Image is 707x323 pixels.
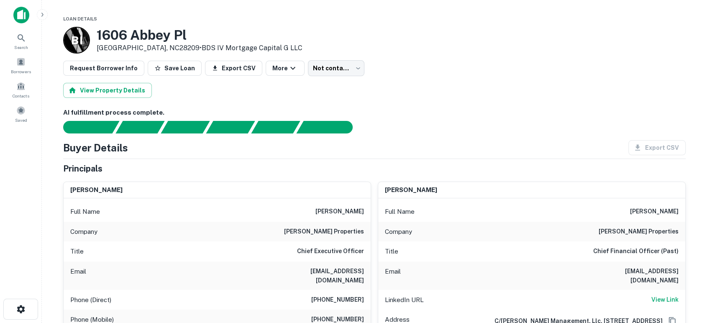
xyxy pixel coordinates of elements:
p: Company [385,227,412,237]
p: Title [70,246,84,256]
h3: 1606 Abbey Pl [97,27,302,43]
div: Documents found, AI parsing details... [161,121,210,133]
div: Sending borrower request to AI... [53,121,116,133]
div: AI fulfillment process complete. [297,121,363,133]
h6: [PERSON_NAME] [385,185,437,195]
button: More [266,61,305,76]
button: View Property Details [63,83,152,98]
span: Contacts [13,92,29,99]
a: Search [3,30,39,52]
a: Borrowers [3,54,39,77]
button: Export CSV [205,61,262,76]
span: Search [14,44,28,51]
div: Principals found, still searching for contact information. This may take time... [251,121,300,133]
h6: Chief Financial Officer (Past) [593,246,679,256]
span: Borrowers [11,68,31,75]
h5: Principals [63,162,102,175]
span: Loan Details [63,16,97,21]
h6: [PHONE_NUMBER] [311,295,364,305]
p: LinkedIn URL [385,295,424,305]
h6: [PERSON_NAME] [315,207,364,217]
p: Full Name [70,207,100,217]
p: Phone (Direct) [70,295,111,305]
h6: View Link [651,295,679,304]
p: [GEOGRAPHIC_DATA], NC28209 • [97,43,302,53]
h4: Buyer Details [63,140,128,155]
p: Full Name [385,207,415,217]
h6: [PERSON_NAME] [630,207,679,217]
a: BDS IV Mortgage Capital G LLC [202,44,302,52]
button: Request Borrower Info [63,61,144,76]
h6: [EMAIL_ADDRESS][DOMAIN_NAME] [264,267,364,285]
h6: AI fulfillment process complete. [63,108,686,118]
button: Save Loan [148,61,202,76]
a: View Link [651,295,679,305]
p: Title [385,246,398,256]
img: capitalize-icon.png [13,7,29,23]
div: Principals found, AI now looking for contact information... [206,121,255,133]
h6: [PERSON_NAME] properties [599,227,679,237]
h6: [PERSON_NAME] [70,185,123,195]
a: Contacts [3,78,39,101]
p: B I [71,32,82,49]
h6: [EMAIL_ADDRESS][DOMAIN_NAME] [578,267,679,285]
div: Not contacted [308,60,364,76]
h6: Chief Executive Officer [297,246,364,256]
a: Saved [3,103,39,125]
div: Your request is received and processing... [115,121,164,133]
p: Email [385,267,401,285]
iframe: Chat Widget [665,256,707,296]
span: Saved [15,117,27,123]
h6: [PERSON_NAME] properties [284,227,364,237]
p: Company [70,227,97,237]
p: Email [70,267,86,285]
